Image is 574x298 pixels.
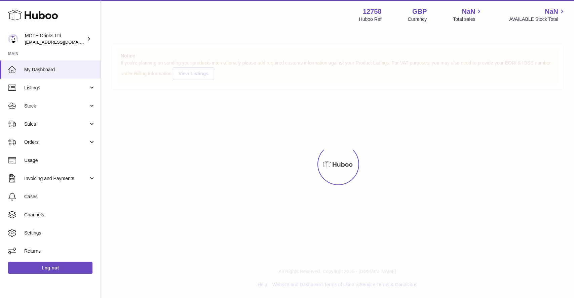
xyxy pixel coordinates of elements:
[8,262,92,274] a: Log out
[24,139,88,145] span: Orders
[408,16,427,23] div: Currency
[412,7,427,16] strong: GBP
[24,121,88,127] span: Sales
[453,7,483,23] a: NaN Total sales
[8,34,18,44] img: orders@mothdrinks.com
[359,16,382,23] div: Huboo Ref
[509,7,566,23] a: NaN AVAILABLE Stock Total
[24,175,88,182] span: Invoicing and Payments
[25,33,85,45] div: MOTH Drinks Ltd
[24,212,95,218] span: Channels
[509,16,566,23] span: AVAILABLE Stock Total
[462,7,475,16] span: NaN
[24,67,95,73] span: My Dashboard
[24,157,95,164] span: Usage
[24,248,95,254] span: Returns
[453,16,483,23] span: Total sales
[24,103,88,109] span: Stock
[25,39,99,45] span: [EMAIL_ADDRESS][DOMAIN_NAME]
[24,230,95,236] span: Settings
[545,7,558,16] span: NaN
[363,7,382,16] strong: 12758
[24,85,88,91] span: Listings
[24,194,95,200] span: Cases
